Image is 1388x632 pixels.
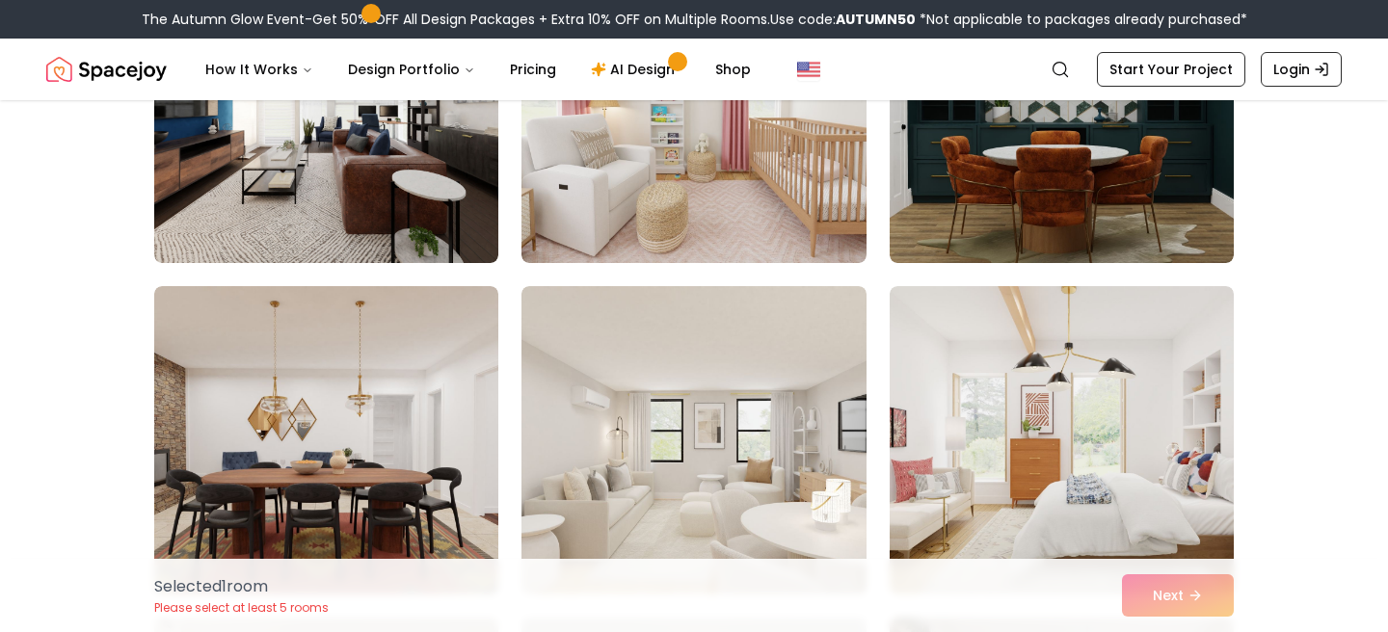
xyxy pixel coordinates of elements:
[154,600,329,616] p: Please select at least 5 rooms
[797,58,820,81] img: United States
[770,10,916,29] span: Use code:
[46,39,1342,100] nav: Global
[142,10,1247,29] div: The Autumn Glow Event-Get 50% OFF All Design Packages + Extra 10% OFF on Multiple Rooms.
[46,50,167,89] a: Spacejoy
[190,50,766,89] nav: Main
[154,286,498,594] img: Room room-28
[190,50,329,89] button: How It Works
[333,50,491,89] button: Design Portfolio
[494,50,572,89] a: Pricing
[916,10,1247,29] span: *Not applicable to packages already purchased*
[1261,52,1342,87] a: Login
[154,575,329,598] p: Selected 1 room
[575,50,696,89] a: AI Design
[836,10,916,29] b: AUTUMN50
[521,286,866,594] img: Room room-29
[890,286,1234,594] img: Room room-30
[1097,52,1245,87] a: Start Your Project
[700,50,766,89] a: Shop
[46,50,167,89] img: Spacejoy Logo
